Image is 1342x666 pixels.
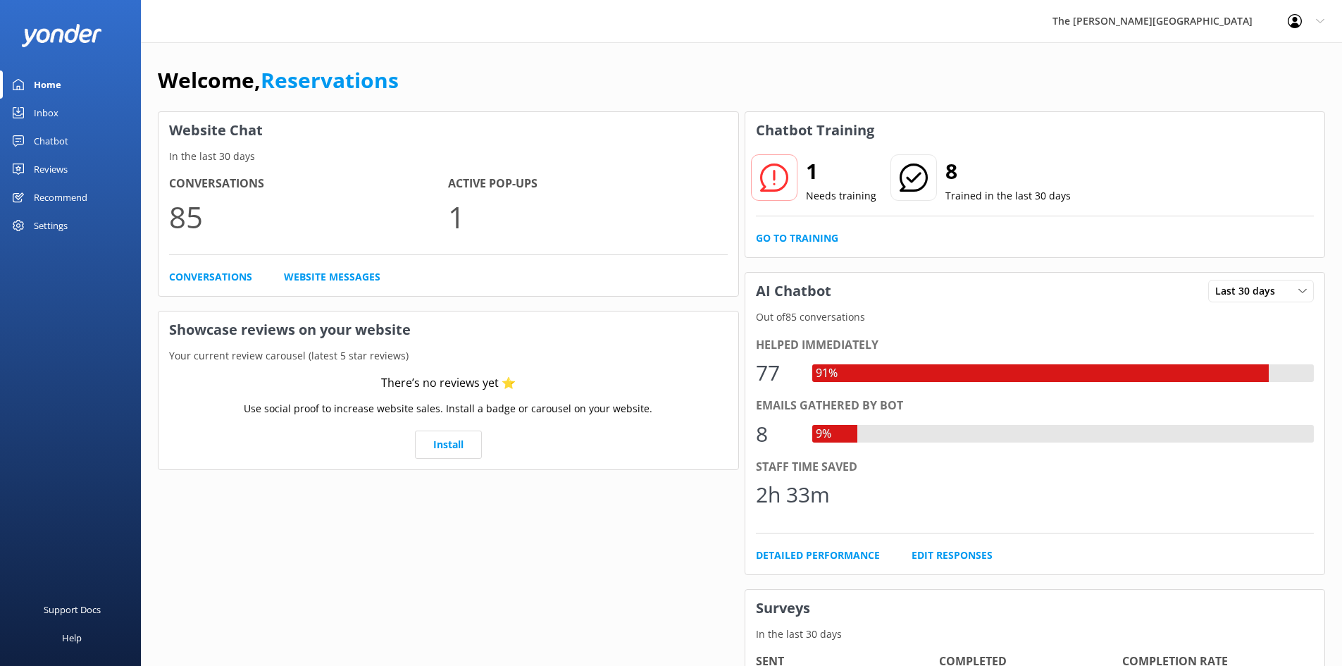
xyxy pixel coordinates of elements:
a: Install [415,431,482,459]
div: Helped immediately [756,336,1315,354]
p: Needs training [806,188,876,204]
p: Out of 85 conversations [745,309,1325,325]
h3: AI Chatbot [745,273,842,309]
div: 2h 33m [756,478,830,512]
a: Edit Responses [912,548,993,563]
div: Inbox [34,99,58,127]
div: There’s no reviews yet ⭐ [381,374,516,393]
span: Last 30 days [1215,283,1284,299]
p: Use social proof to increase website sales. Install a badge or carousel on your website. [244,401,652,417]
div: Reviews [34,155,68,183]
a: Website Messages [284,269,380,285]
p: Trained in the last 30 days [945,188,1071,204]
h3: Chatbot Training [745,112,885,149]
a: Detailed Performance [756,548,880,563]
div: 91% [812,364,841,383]
div: 8 [756,417,798,451]
div: Settings [34,211,68,240]
h2: 1 [806,154,876,188]
div: Help [62,624,82,652]
h4: Conversations [169,175,448,193]
div: Recommend [34,183,87,211]
a: Conversations [169,269,252,285]
p: 1 [448,193,727,240]
a: Go to Training [756,230,838,246]
img: yonder-white-logo.png [21,24,102,47]
div: Support Docs [44,596,101,624]
p: In the last 30 days [159,149,738,164]
p: 85 [169,193,448,240]
a: Reservations [261,66,399,94]
div: 9% [812,425,835,443]
p: In the last 30 days [745,627,1325,642]
div: 77 [756,356,798,390]
div: Emails gathered by bot [756,397,1315,415]
h3: Showcase reviews on your website [159,312,738,348]
div: Chatbot [34,127,68,155]
h2: 8 [945,154,1071,188]
h3: Surveys [745,590,1325,627]
div: Staff time saved [756,458,1315,476]
div: Home [34,70,61,99]
h4: Active Pop-ups [448,175,727,193]
h3: Website Chat [159,112,738,149]
p: Your current review carousel (latest 5 star reviews) [159,348,738,364]
h1: Welcome, [158,63,399,97]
